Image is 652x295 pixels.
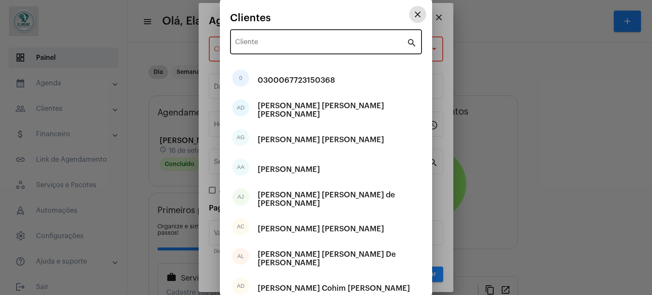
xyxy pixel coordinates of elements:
[413,9,423,20] mat-icon: close
[235,40,407,48] input: Pesquisar cliente
[258,216,384,242] div: [PERSON_NAME] [PERSON_NAME]
[258,246,420,271] div: [PERSON_NAME] [PERSON_NAME] De [PERSON_NAME]
[232,129,249,146] div: AG
[258,186,420,212] div: [PERSON_NAME] [PERSON_NAME] de [PERSON_NAME]
[407,37,417,48] mat-icon: search
[258,157,320,182] div: [PERSON_NAME]
[258,97,420,123] div: [PERSON_NAME] [PERSON_NAME] [PERSON_NAME]
[230,12,271,23] span: Clientes
[232,159,249,176] div: AA
[232,99,249,116] div: AD
[232,188,249,205] div: AJ
[258,67,335,93] div: 0300067723150368
[232,218,249,235] div: AC
[232,248,249,265] div: AL
[258,127,384,152] div: [PERSON_NAME] [PERSON_NAME]
[232,70,249,87] div: 0
[232,278,249,295] div: AD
